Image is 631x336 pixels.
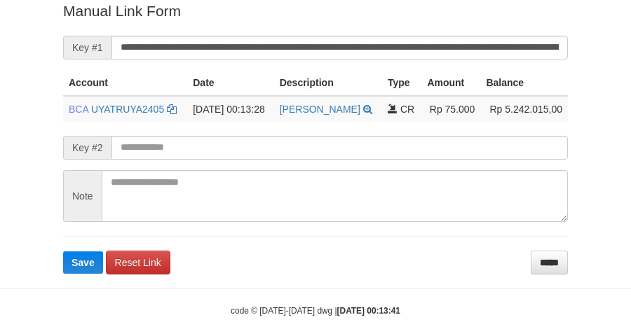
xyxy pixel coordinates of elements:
[337,306,400,316] strong: [DATE] 00:13:41
[63,251,103,274] button: Save
[63,136,111,160] span: Key #2
[280,104,360,115] a: [PERSON_NAME]
[72,257,95,268] span: Save
[63,1,568,21] p: Manual Link Form
[187,70,273,96] th: Date
[400,104,414,115] span: CR
[167,104,177,115] a: Copy UYATRUYA2405 to clipboard
[187,96,273,122] td: [DATE] 00:13:28
[63,70,187,96] th: Account
[421,96,480,122] td: Rp 75.000
[106,251,170,274] a: Reset Link
[63,170,102,222] span: Note
[274,70,382,96] th: Description
[480,96,568,122] td: Rp 5.242.015,00
[480,70,568,96] th: Balance
[91,104,164,115] a: UYATRUYA2405
[231,306,400,316] small: code © [DATE]-[DATE] dwg |
[63,36,111,59] span: Key #1
[382,70,421,96] th: Type
[69,104,88,115] span: BCA
[115,257,161,268] span: Reset Link
[421,70,480,96] th: Amount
